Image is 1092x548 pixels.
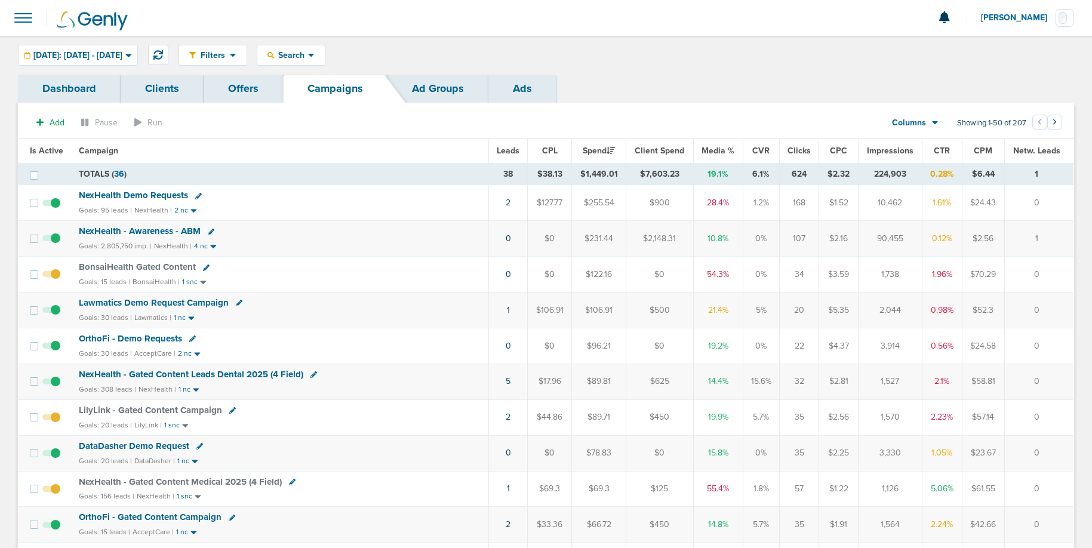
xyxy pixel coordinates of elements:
td: 35 [779,399,819,435]
span: Showing 1-50 of 207 [957,118,1026,128]
span: Columns [892,117,926,129]
td: $0 [528,221,572,257]
small: 2 nc [178,349,192,358]
small: 1 nc [179,385,190,394]
td: $89.71 [572,399,626,435]
td: 0 [1004,185,1073,221]
td: $0 [528,435,572,471]
td: 1.8% [743,471,779,507]
span: Client Spend [635,146,684,156]
small: 2 nc [174,206,188,215]
td: $3.59 [819,257,858,293]
td: $2.32 [819,163,858,185]
td: 5.06% [922,471,962,507]
td: 3,914 [858,328,922,364]
td: $17.96 [528,364,572,399]
small: 1 nc [177,457,189,466]
td: 32 [779,364,819,399]
td: $58.81 [962,364,1005,399]
span: DataDasher Demo Request [79,441,189,451]
button: Go to next page [1047,115,1062,130]
td: $106.91 [572,293,626,328]
td: 22 [779,328,819,364]
td: 15.6% [743,364,779,399]
a: Dashboard [18,75,121,103]
span: LilyLink - Gated Content Campaign [79,405,222,415]
a: 2 [506,198,510,208]
td: 1.96% [922,257,962,293]
td: $24.58 [962,328,1005,364]
small: DataDasher | [134,457,175,465]
td: 34 [779,257,819,293]
span: Campaign [79,146,118,156]
small: Goals: 30 leads | [79,313,132,322]
td: 15.8% [693,435,743,471]
span: CVR [752,146,770,156]
span: NexHealth - Awareness - ABM [79,226,201,236]
a: Ads [488,75,556,103]
a: Campaigns [283,75,387,103]
td: $500 [626,293,693,328]
td: 10.8% [693,221,743,257]
td: 1.2% [743,185,779,221]
small: Goals: 15 leads | [79,528,130,537]
td: 0.98% [922,293,962,328]
td: 28.4% [693,185,743,221]
span: OrthoFi - Gated Content Campaign [79,512,222,522]
small: LilyLink | [134,421,162,429]
td: 107 [779,221,819,257]
td: 0 [1004,257,1073,293]
td: $4.37 [819,328,858,364]
td: 1,564 [858,507,922,543]
a: 2 [506,412,510,422]
small: 1 nc [174,313,186,322]
td: 14.4% [693,364,743,399]
td: 20 [779,293,819,328]
td: $38.13 [528,163,572,185]
small: 1 snc [182,278,198,287]
td: 0% [743,435,779,471]
td: $625 [626,364,693,399]
span: Filters [196,50,230,60]
td: 57 [779,471,819,507]
small: NexHealth | [139,385,176,393]
img: Genly [57,11,128,30]
td: 0 [1004,399,1073,435]
small: Goals: 20 leads | [79,421,132,430]
td: 19.2% [693,328,743,364]
td: 21.4% [693,293,743,328]
td: $1.22 [819,471,858,507]
td: 2.23% [922,399,962,435]
td: 0.28% [922,163,962,185]
td: $900 [626,185,693,221]
td: 0 [1004,471,1073,507]
span: Netw. Leads [1013,146,1060,156]
span: Is Active [30,146,63,156]
td: $44.86 [528,399,572,435]
td: 14.8% [693,507,743,543]
span: Leads [497,146,519,156]
small: Goals: 30 leads | [79,349,132,358]
span: Lawmatics Demo Request Campaign [79,297,229,308]
td: $450 [626,399,693,435]
td: 0.12% [922,221,962,257]
td: $1.52 [819,185,858,221]
td: 6.1% [743,163,779,185]
td: $0 [626,435,693,471]
td: $255.54 [572,185,626,221]
span: [PERSON_NAME] [981,14,1056,22]
small: Goals: 15 leads | [79,278,130,287]
td: $33.36 [528,507,572,543]
td: 0.56% [922,328,962,364]
a: 0 [506,341,511,351]
small: NexHealth | [137,492,174,500]
small: AcceptCare | [134,349,176,358]
span: NexHealth - Gated Content Leads Dental 2025 (4 Field) [79,369,303,380]
td: $70.29 [962,257,1005,293]
td: 1,126 [858,471,922,507]
td: $5.35 [819,293,858,328]
td: 54.3% [693,257,743,293]
td: 168 [779,185,819,221]
td: 624 [779,163,819,185]
td: $0 [528,328,572,364]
